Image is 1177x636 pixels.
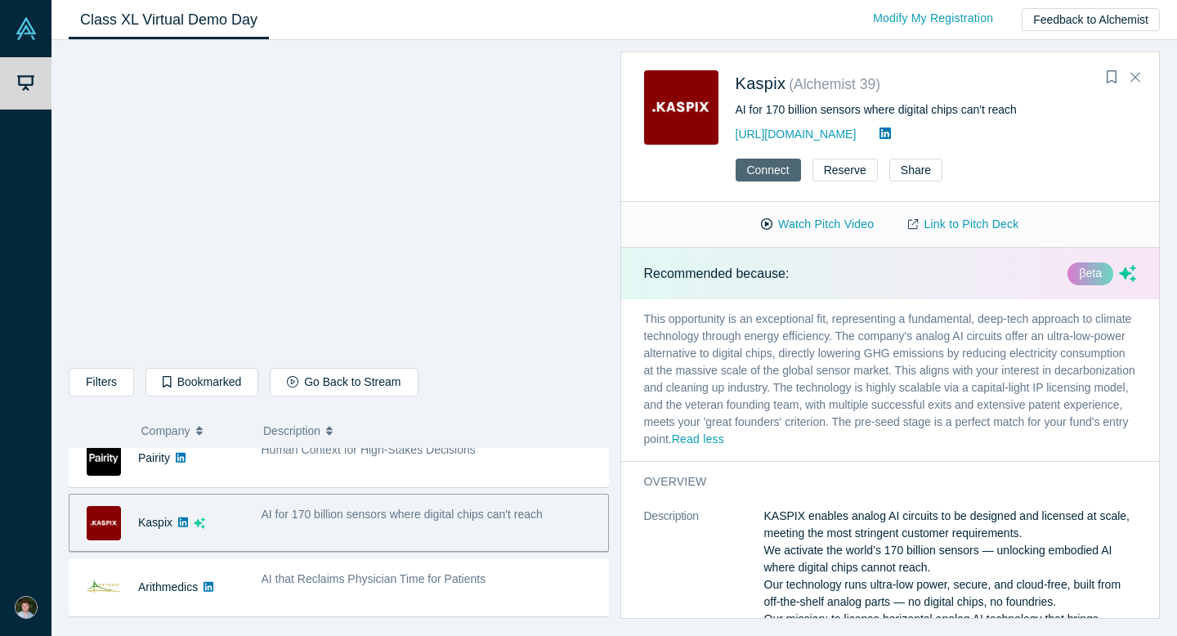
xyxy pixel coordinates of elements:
[270,368,418,396] button: Go Back to Stream
[194,517,205,529] svg: dsa ai sparkles
[69,1,269,39] a: Class XL Virtual Demo Day
[1067,262,1113,285] div: βeta
[812,159,878,181] button: Reserve
[138,516,172,529] a: Kaspix
[262,443,476,456] span: Human Context for High-Stakes Decisions
[736,128,857,141] a: [URL][DOMAIN_NAME]
[789,76,880,92] small: ( Alchemist 39 )
[138,580,198,593] a: Arithmedics
[87,441,121,476] img: Pairity's Logo
[1022,8,1160,31] button: Feedback to Alchemist
[69,368,134,396] button: Filters
[87,571,121,605] img: Arithmedics's Logo
[891,210,1036,239] a: Link to Pitch Deck
[263,414,320,448] span: Description
[1123,65,1148,91] button: Close
[736,101,1137,119] div: AI for 170 billion sensors where digital chips can't reach
[744,210,891,239] button: Watch Pitch Video
[262,508,543,521] span: AI for 170 billion sensors where digital chips can't reach
[87,506,121,540] img: Kaspix's Logo
[644,473,1114,490] h3: overview
[69,53,608,356] iframe: KASPIX
[138,451,170,464] a: Pairity
[672,431,724,450] button: Read less
[889,159,942,181] button: Share
[263,414,597,448] button: Description
[145,368,258,396] button: Bookmarked
[644,70,718,145] img: Kaspix's Logo
[15,596,38,619] img: Finn Peacocke's Account
[1100,66,1123,89] button: Bookmark
[736,159,801,181] button: Connect
[856,4,1010,33] a: Modify My Registration
[262,572,486,585] span: AI that Reclaims Physician Time for Patients
[644,264,790,284] p: Recommended because:
[736,74,786,92] a: Kaspix
[1119,265,1136,282] svg: dsa ai sparkles
[621,299,1160,461] p: This opportunity is an exceptional fit, representing a fundamental, deep-tech approach to climate...
[15,17,38,40] img: Alchemist Vault Logo
[141,414,190,448] span: Company
[141,414,247,448] button: Company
